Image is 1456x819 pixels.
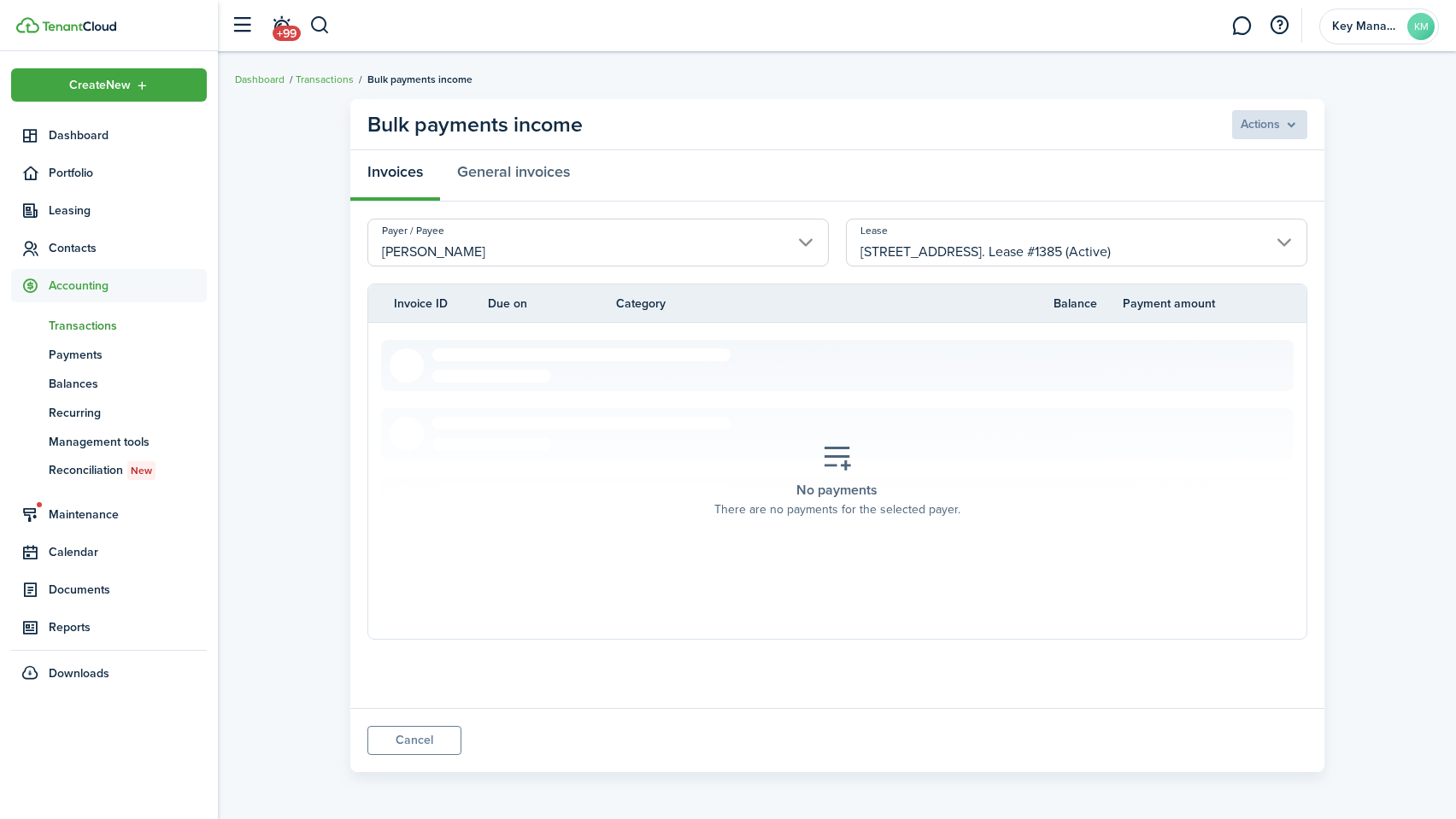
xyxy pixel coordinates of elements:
[49,317,207,335] span: Transactions
[49,277,207,295] span: Accounting
[11,311,207,340] a: Transactions
[69,79,131,91] span: Create New
[440,150,587,202] a: General invoices
[11,398,207,427] a: Recurring
[49,346,207,364] span: Payments
[367,108,583,141] panel-main-title: Bulk payments income
[131,463,152,478] span: New
[1332,20,1400,32] span: Key Management
[49,581,207,599] span: Documents
[1407,13,1435,40] avatar-text: KM
[296,72,354,87] a: Transactions
[309,11,331,40] button: Search
[16,17,39,33] img: TenantCloud
[49,375,207,393] span: Balances
[49,506,207,524] span: Maintenance
[49,239,207,257] span: Contacts
[42,21,116,32] img: TenantCloud
[796,480,878,500] placeholder-title: No payments
[1123,295,1306,313] th: Payment amount
[1054,295,1123,313] th: Balance
[714,500,960,518] placeholder-description: There are no payments for the selected payer.
[49,164,207,182] span: Portfolio
[488,295,616,313] th: Due on
[11,611,207,644] a: Reports
[11,369,207,398] a: Balances
[49,664,109,682] span: Downloads
[49,202,207,219] span: Leasing
[11,340,207,369] a: Payments
[49,404,207,422] span: Recurring
[273,26,301,41] span: +99
[11,68,207,102] button: Open menu
[1265,11,1294,40] button: Open resource center
[367,72,473,87] span: Bulk payments income
[11,427,207,456] a: Management tools
[367,726,461,755] a: Cancel
[11,456,207,485] a: ReconciliationNew
[49,461,207,480] span: Reconciliation
[616,295,952,313] th: Category
[49,618,207,636] span: Reports
[226,9,258,42] button: Open sidebar
[1225,4,1258,48] a: Messaging
[394,295,488,313] th: Invoice ID
[49,543,207,561] span: Calendar
[265,4,297,48] a: Notifications
[49,126,207,144] span: Dashboard
[11,119,207,152] a: Dashboard
[235,72,285,87] a: Dashboard
[49,433,207,451] span: Management tools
